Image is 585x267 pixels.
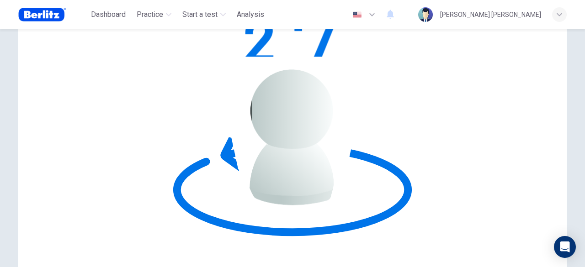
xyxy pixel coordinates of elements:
[18,5,66,24] img: Berlitz Brasil logo
[133,6,175,23] button: Practice
[18,5,87,24] a: Berlitz Brasil logo
[91,9,126,20] span: Dashboard
[351,11,363,18] img: en
[233,6,268,23] div: You need a license to access this content
[137,9,163,20] span: Practice
[233,6,268,23] button: Analysis
[237,9,264,20] span: Analysis
[440,9,541,20] div: [PERSON_NAME] [PERSON_NAME]
[179,6,229,23] button: Start a test
[182,9,218,20] span: Start a test
[554,236,576,258] div: Open Intercom Messenger
[87,6,129,23] button: Dashboard
[418,7,433,22] img: Profile picture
